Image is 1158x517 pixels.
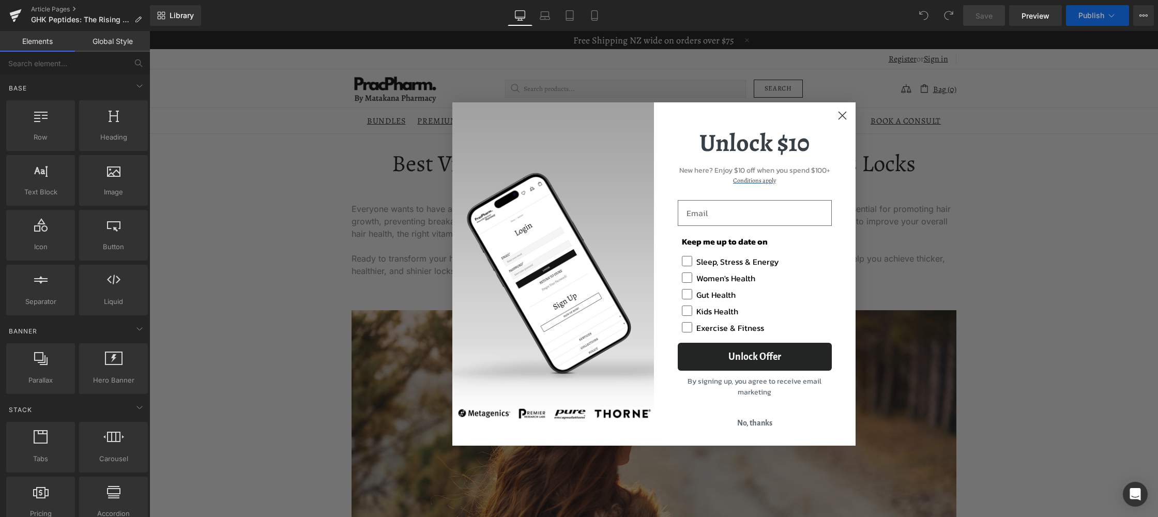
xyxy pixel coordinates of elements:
[1022,10,1049,21] span: Preview
[528,312,682,340] button: Unlock Offer
[75,31,150,52] a: Global Style
[31,16,130,24] span: GHK Peptides: The Rising Star in Longevity and Skin Health
[9,132,72,143] span: Row
[8,405,33,415] span: Stack
[1009,5,1062,26] a: Preview
[9,187,72,197] span: Text Block
[82,296,145,307] span: Liquid
[8,326,38,336] span: Banner
[538,345,672,367] span: By signing up, you agree to receive email marketing
[1123,482,1148,507] div: Open Intercom Messenger
[508,5,532,26] a: Desktop
[528,382,682,402] button: No, thanks
[82,187,145,197] span: Image
[9,453,72,464] span: Tabs
[82,453,145,464] span: Carousel
[82,375,145,386] span: Hero Banner
[530,134,681,145] span: New here? Enjoy $10 off when you spend $100+
[9,375,72,386] span: Parallax
[1066,5,1129,26] button: Publish
[532,5,557,26] a: Laptop
[9,296,72,307] span: Separator
[547,291,615,303] div: Exercise & Fitness
[547,274,589,286] div: Kids Health
[150,5,201,26] a: New Library
[550,95,660,129] span: Unlock $10
[976,10,993,21] span: Save
[31,5,150,13] a: Article Pages
[528,169,682,195] input: Email
[532,204,618,220] legend: Keep me up to date on
[1078,11,1104,20] span: Publish
[547,224,630,237] div: Sleep, Stress & Energy
[1133,5,1154,26] button: More
[300,71,507,444] img: 16bc55bc-2d2b-4443-977c-6665103cb1ae.jpeg
[82,241,145,252] span: Button
[170,11,194,20] span: Library
[8,83,28,93] span: Base
[547,241,606,253] div: Women's Health
[582,5,607,26] a: Mobile
[9,241,72,252] span: Icon
[938,5,959,26] button: Redo
[684,75,702,94] button: Close dialog
[913,5,934,26] button: Undo
[584,145,627,154] a: Conditions apply
[547,257,586,270] div: Gut Health
[82,132,145,143] span: Heading
[557,5,582,26] a: Tablet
